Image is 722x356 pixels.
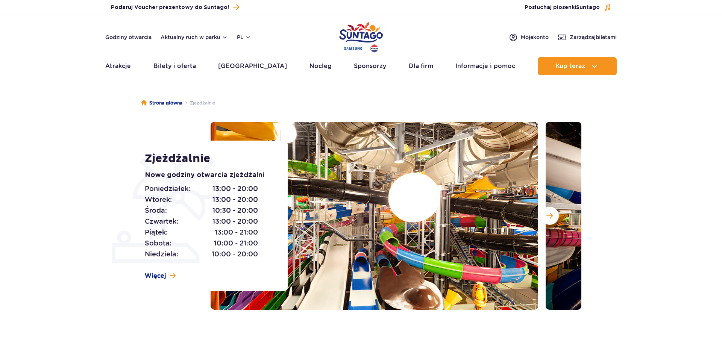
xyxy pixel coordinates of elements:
[538,57,617,75] button: Kup teraz
[145,238,171,248] span: Sobota:
[212,249,258,259] span: 10:00 - 20:00
[541,207,559,225] button: Następny slajd
[212,205,258,216] span: 10:30 - 20:00
[212,194,258,205] span: 13:00 - 20:00
[145,205,167,216] span: Środa:
[145,249,178,259] span: Niedziela:
[576,5,600,10] span: Suntago
[105,33,152,41] a: Godziny otwarcia
[153,57,196,75] a: Bilety i oferta
[214,238,258,248] span: 10:00 - 21:00
[354,57,386,75] a: Sponsorzy
[212,183,258,194] span: 13:00 - 20:00
[455,57,515,75] a: Informacje i pomoc
[145,216,178,227] span: Czwartek:
[161,34,228,40] button: Aktualny ruch w parku
[521,33,549,41] span: Moje konto
[105,57,131,75] a: Atrakcje
[409,57,433,75] a: Dla firm
[212,216,258,227] span: 13:00 - 20:00
[558,33,617,42] a: Zarządzajbiletami
[182,99,215,107] li: Zjeżdżalnie
[141,99,182,107] a: Strona główna
[509,33,549,42] a: Mojekonto
[215,227,258,238] span: 13:00 - 21:00
[218,57,287,75] a: [GEOGRAPHIC_DATA]
[339,19,383,53] a: Park of Poland
[145,227,168,238] span: Piątek:
[145,170,271,180] p: Nowe godziny otwarcia zjeżdżalni
[145,183,190,194] span: Poniedziałek:
[237,33,251,41] button: pl
[111,2,239,12] a: Podaruj Voucher prezentowy do Suntago!
[309,57,332,75] a: Nocleg
[145,272,166,280] span: Więcej
[525,4,611,11] button: Posłuchaj piosenkiSuntago
[525,4,600,11] span: Posłuchaj piosenki
[145,194,172,205] span: Wtorek:
[570,33,617,41] span: Zarządzaj biletami
[111,4,229,11] span: Podaruj Voucher prezentowy do Suntago!
[555,63,585,70] span: Kup teraz
[145,272,176,280] a: Więcej
[145,152,271,165] h1: Zjeżdżalnie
